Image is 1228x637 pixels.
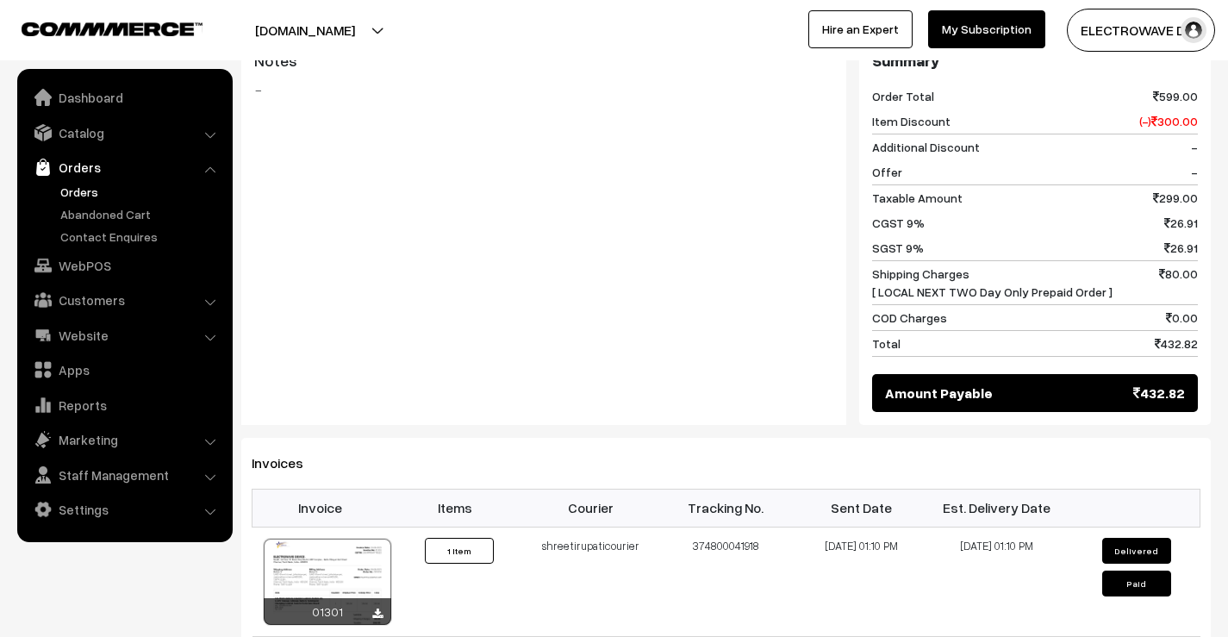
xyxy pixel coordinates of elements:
a: Contact Enquires [56,228,227,246]
span: COD Charges [872,309,947,327]
th: Courier [523,489,658,527]
span: 26.91 [1164,239,1198,257]
h3: Summary [872,52,1198,71]
a: Reports [22,390,227,421]
a: Hire an Expert [808,10,913,48]
span: 299.00 [1153,189,1198,207]
td: shreetirupaticourier [523,527,658,636]
span: 432.82 [1155,334,1198,353]
th: Invoice [252,489,388,527]
span: 80.00 [1159,265,1198,301]
span: Additional Discount [872,138,980,156]
span: Invoices [252,454,324,472]
span: 26.91 [1164,214,1198,232]
button: [DOMAIN_NAME] [195,9,415,52]
td: 374800041918 [658,527,794,636]
span: Order Total [872,87,934,105]
td: [DATE] 01:10 PM [929,527,1064,636]
td: [DATE] 01:10 PM [794,527,929,636]
a: Staff Management [22,459,227,490]
span: - [1191,138,1198,156]
button: ELECTROWAVE DE… [1067,9,1215,52]
a: COMMMERCE [22,17,172,38]
a: WebPOS [22,250,227,281]
span: - [1191,163,1198,181]
span: Offer [872,163,902,181]
button: Paid [1102,571,1171,596]
h3: Notes [254,52,833,71]
span: Taxable Amount [872,189,963,207]
span: 432.82 [1133,383,1185,403]
div: 01301 [264,598,391,625]
blockquote: - [254,79,833,100]
span: Shipping Charges [ LOCAL NEXT TWO Day Only Prepaid Order ] [872,265,1113,301]
span: Total [872,334,901,353]
th: Tracking No. [658,489,794,527]
span: Amount Payable [885,383,993,403]
a: Settings [22,494,227,525]
a: Marketing [22,424,227,455]
a: Customers [22,284,227,315]
span: 599.00 [1153,87,1198,105]
th: Sent Date [794,489,929,527]
button: 1 Item [425,538,494,564]
th: Items [388,489,523,527]
th: Est. Delivery Date [929,489,1064,527]
a: My Subscription [928,10,1045,48]
a: Apps [22,354,227,385]
img: user [1181,17,1206,43]
a: Dashboard [22,82,227,113]
a: Website [22,320,227,351]
span: (-) 300.00 [1139,112,1198,130]
img: COMMMERCE [22,22,203,35]
a: Catalog [22,117,227,148]
span: SGST 9% [872,239,924,257]
span: CGST 9% [872,214,925,232]
a: Abandoned Cart [56,205,227,223]
a: Orders [22,152,227,183]
span: 0.00 [1166,309,1198,327]
button: Delivered [1102,538,1171,564]
span: Item Discount [872,112,951,130]
a: Orders [56,183,227,201]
